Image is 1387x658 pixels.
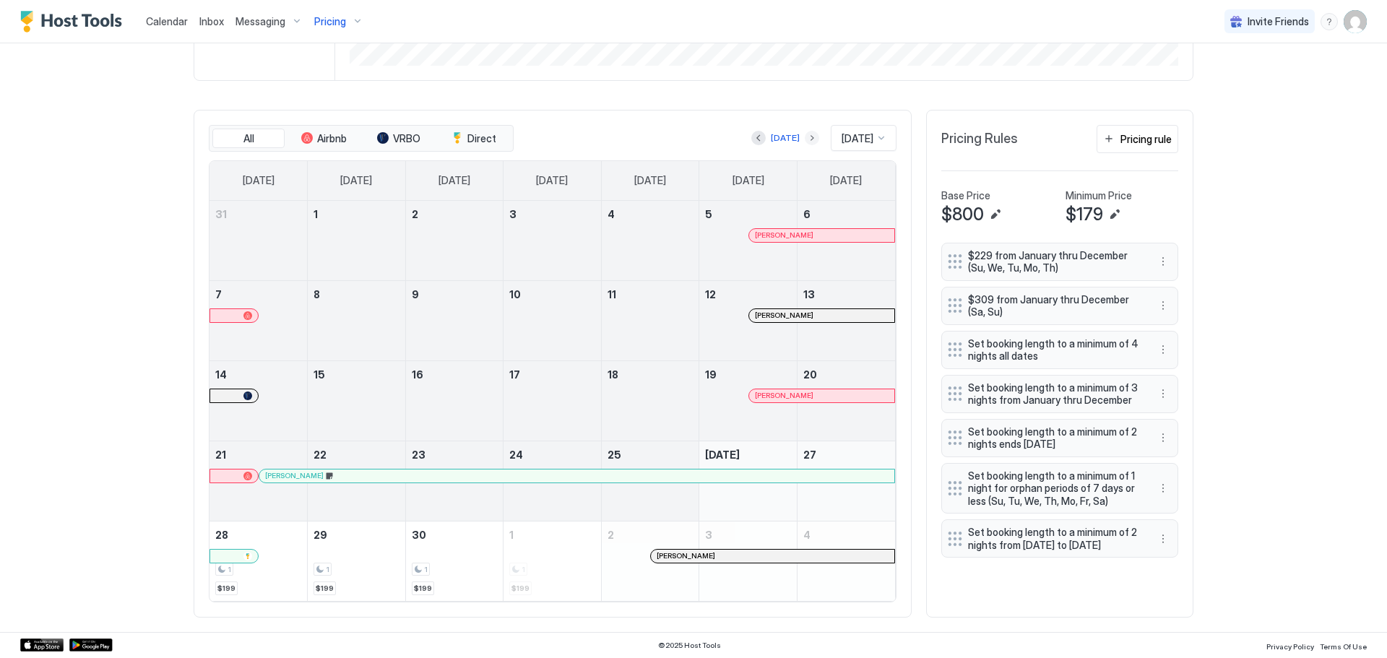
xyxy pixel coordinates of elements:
button: More options [1154,429,1172,446]
span: 1 [314,208,318,220]
a: September 9, 2025 [406,281,504,308]
a: September 30, 2025 [406,521,504,548]
span: Direct [467,132,496,145]
a: September 13, 2025 [798,281,895,308]
div: [PERSON_NAME] [755,391,889,400]
a: Friday [718,161,779,200]
div: Pricing rule [1120,131,1172,147]
span: 17 [509,368,520,381]
span: [DATE] [830,174,862,187]
button: More options [1154,253,1172,270]
span: 2 [412,208,418,220]
td: September 26, 2025 [699,441,798,521]
span: $309 from January thru December (Sa, Su) [968,293,1140,319]
div: [DATE] [771,131,800,144]
div: tab-group [209,125,514,152]
a: September 7, 2025 [209,281,307,308]
td: September 13, 2025 [797,280,895,360]
button: More options [1154,480,1172,497]
span: $199 [217,584,236,593]
a: Privacy Policy [1266,638,1314,653]
td: September 3, 2025 [504,201,602,281]
span: 11 [608,288,616,300]
div: Set booking length to a minimum of 1 night for orphan periods of 7 days or less (Su, Tu, We, Th, ... [941,463,1178,514]
span: 4 [608,208,615,220]
span: 25 [608,449,621,461]
a: Monday [326,161,386,200]
button: VRBO [363,129,435,149]
div: [PERSON_NAME] [755,230,889,240]
td: October 2, 2025 [601,521,699,601]
td: September 6, 2025 [797,201,895,281]
div: menu [1154,480,1172,497]
td: September 9, 2025 [405,280,504,360]
span: Set booking length to a minimum of 2 nights ends [DATE] [968,425,1140,451]
a: October 1, 2025 [504,521,601,548]
td: September 28, 2025 [209,521,308,601]
span: 21 [215,449,226,461]
span: $229 from January thru December (Su, We, Tu, Mo, Th) [968,249,1140,274]
a: September 15, 2025 [308,361,405,388]
a: September 28, 2025 [209,521,307,548]
a: Terms Of Use [1320,638,1367,653]
div: Set booking length to a minimum of 3 nights from January thru December menu [941,375,1178,413]
span: [PERSON_NAME] [755,230,813,240]
span: 1 [509,529,514,541]
span: 16 [412,368,423,381]
span: Calendar [146,15,188,27]
a: September 25, 2025 [602,441,699,468]
td: September 18, 2025 [601,360,699,441]
span: 9 [412,288,419,300]
button: More options [1154,341,1172,358]
span: Privacy Policy [1266,642,1314,651]
td: September 17, 2025 [504,360,602,441]
span: 3 [509,208,517,220]
div: [PERSON_NAME] [657,551,889,560]
button: Previous month [751,131,766,145]
div: $309 from January thru December (Sa, Su) menu [941,287,1178,325]
a: September 17, 2025 [504,361,601,388]
span: $179 [1066,204,1103,225]
span: Set booking length to a minimum of 3 nights from January thru December [968,381,1140,407]
span: 31 [215,208,227,220]
td: September 15, 2025 [308,360,406,441]
a: October 4, 2025 [798,521,895,548]
span: 3 [705,529,712,541]
a: Inbox [199,14,224,29]
td: October 4, 2025 [797,521,895,601]
button: Next month [805,131,819,145]
span: [DATE] [842,132,873,145]
button: Direct [438,129,510,149]
a: September 21, 2025 [209,441,307,468]
td: September 23, 2025 [405,441,504,521]
span: Pricing Rules [941,131,1018,147]
a: September 19, 2025 [699,361,797,388]
span: 29 [314,529,327,541]
a: September 16, 2025 [406,361,504,388]
span: 5 [705,208,712,220]
a: September 26, 2025 [699,441,797,468]
td: September 27, 2025 [797,441,895,521]
span: 19 [705,368,717,381]
span: 6 [803,208,811,220]
span: [DATE] [634,174,666,187]
span: Terms Of Use [1320,642,1367,651]
div: App Store [20,638,64,651]
a: Google Play Store [69,638,113,651]
span: Minimum Price [1066,189,1132,202]
span: 2 [608,529,614,541]
span: 27 [803,449,816,461]
span: 15 [314,368,325,381]
a: September 2, 2025 [406,201,504,228]
span: [PERSON_NAME] [755,391,813,400]
a: Saturday [816,161,876,200]
a: September 8, 2025 [308,281,405,308]
button: Pricing rule [1097,125,1178,153]
td: September 2, 2025 [405,201,504,281]
span: 10 [509,288,521,300]
span: 4 [803,529,811,541]
a: Host Tools Logo [20,11,129,33]
td: August 31, 2025 [209,201,308,281]
a: Calendar [146,14,188,29]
